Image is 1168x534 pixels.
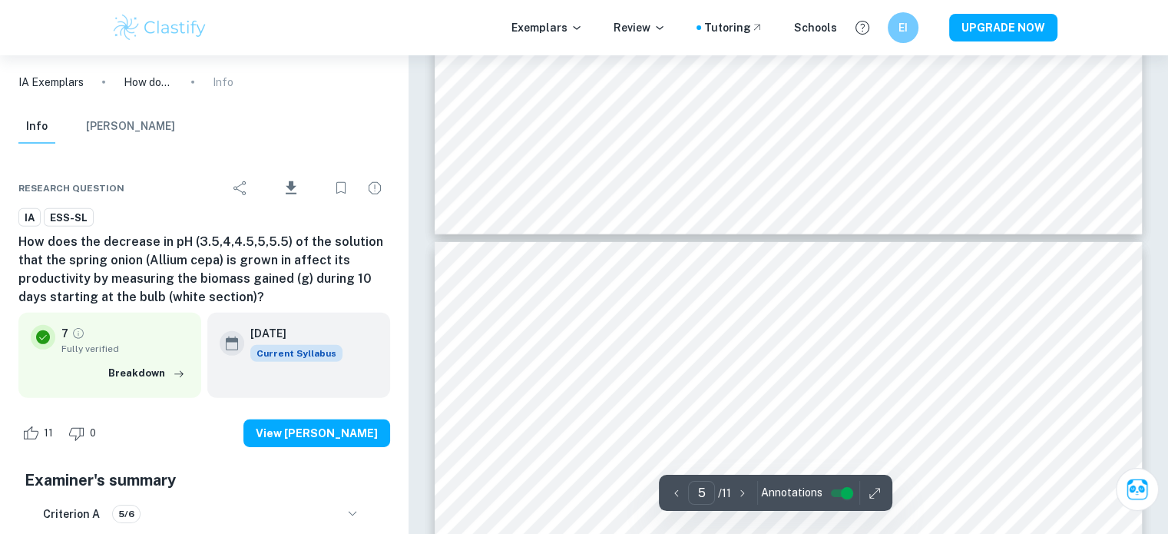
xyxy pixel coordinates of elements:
[71,327,85,340] a: Grade fully verified
[124,74,173,91] p: How does the decrease in pH (3.5,4,4.5,5,5.5) of the solution that the spring onion (Allium cepa)...
[511,19,583,36] p: Exemplars
[18,421,61,446] div: Like
[243,420,390,447] button: View [PERSON_NAME]
[43,506,100,522] h6: Criterion A
[225,173,256,204] div: Share
[45,211,93,226] span: ESS-SL
[326,173,356,204] div: Bookmark
[19,211,40,226] span: IA
[61,342,189,356] span: Fully verified
[18,74,84,91] a: IA Exemplars
[65,421,104,446] div: Dislike
[61,325,68,342] p: 7
[949,14,1057,41] button: UPGRADE NOW
[849,15,875,41] button: Help and Feedback
[250,345,342,362] span: Current Syllabus
[213,74,233,91] p: Info
[18,181,124,195] span: Research question
[359,173,390,204] div: Report issue
[704,19,763,36] a: Tutoring
[35,426,61,441] span: 11
[250,325,330,342] h6: [DATE]
[44,208,94,227] a: ESS-SL
[761,485,822,501] span: Annotations
[18,110,55,144] button: Info
[718,485,731,502] p: / 11
[81,426,104,441] span: 0
[614,19,666,36] p: Review
[259,168,323,208] div: Download
[794,19,837,36] a: Schools
[18,233,390,307] h6: How does the decrease in pH (3.5,4,4.5,5,5.5) of the solution that the spring onion (Allium cepa)...
[250,345,342,362] div: This exemplar is based on the current syllabus. Feel free to refer to it for inspiration/ideas wh...
[18,208,41,227] a: IA
[104,362,189,385] button: Breakdown
[888,12,918,43] button: EI
[113,507,140,521] span: 5/6
[86,110,175,144] button: [PERSON_NAME]
[111,12,209,43] img: Clastify logo
[1116,468,1159,511] button: Ask Clai
[25,469,384,492] h5: Examiner's summary
[894,19,912,36] h6: EI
